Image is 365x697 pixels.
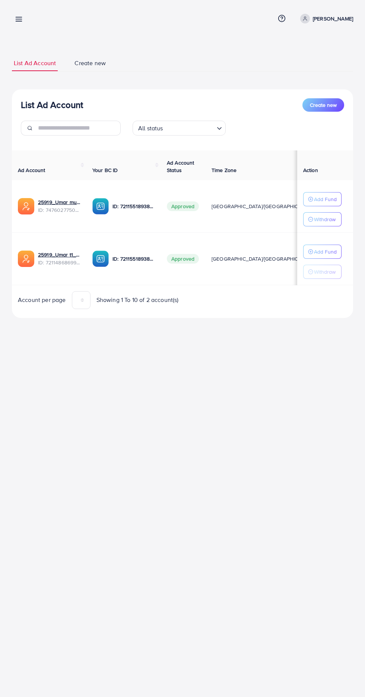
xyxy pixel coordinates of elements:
img: ic-ba-acc.ded83a64.svg [92,198,109,214]
button: Create new [302,98,344,112]
button: Withdraw [303,265,342,279]
span: Approved [167,201,199,211]
p: ID: 7211551893808545793 [112,254,155,263]
button: Add Fund [303,245,342,259]
span: Approved [167,254,199,264]
span: Action [303,166,318,174]
span: Your BC ID [92,166,118,174]
span: Account per page [18,296,66,304]
span: [GEOGRAPHIC_DATA]/[GEOGRAPHIC_DATA] [212,203,315,210]
button: Withdraw [303,212,342,226]
a: [PERSON_NAME] [297,14,353,23]
p: ID: 7211551893808545793 [112,202,155,211]
span: Ad Account Status [167,159,194,174]
span: Showing 1 To 10 of 2 account(s) [96,296,179,304]
button: Add Fund [303,192,342,206]
span: Create new [310,101,337,109]
img: ic-ads-acc.e4c84228.svg [18,251,34,267]
span: Ad Account [18,166,45,174]
span: All status [137,123,165,134]
span: Time Zone [212,166,237,174]
div: <span class='underline'>25919_Umar t1_1679070383896</span></br>7211486869945712641 [38,251,80,266]
div: Search for option [133,121,226,136]
h3: List Ad Account [21,99,83,110]
a: 25919_Umar t1_1679070383896 [38,251,80,258]
input: Search for option [165,121,214,134]
span: ID: 7211486869945712641 [38,259,80,266]
p: Add Fund [314,247,337,256]
img: ic-ads-acc.e4c84228.svg [18,198,34,214]
p: Add Fund [314,195,337,204]
img: ic-ba-acc.ded83a64.svg [92,251,109,267]
a: 25919_Umar mumtaz_1740648371024 [38,198,80,206]
p: [PERSON_NAME] [313,14,353,23]
p: Withdraw [314,267,336,276]
div: <span class='underline'>25919_Umar mumtaz_1740648371024</span></br>7476027750877626369 [38,198,80,214]
span: List Ad Account [14,59,56,67]
p: Withdraw [314,215,336,224]
span: Create new [74,59,106,67]
span: ID: 7476027750877626369 [38,206,80,214]
span: [GEOGRAPHIC_DATA]/[GEOGRAPHIC_DATA] [212,255,315,262]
